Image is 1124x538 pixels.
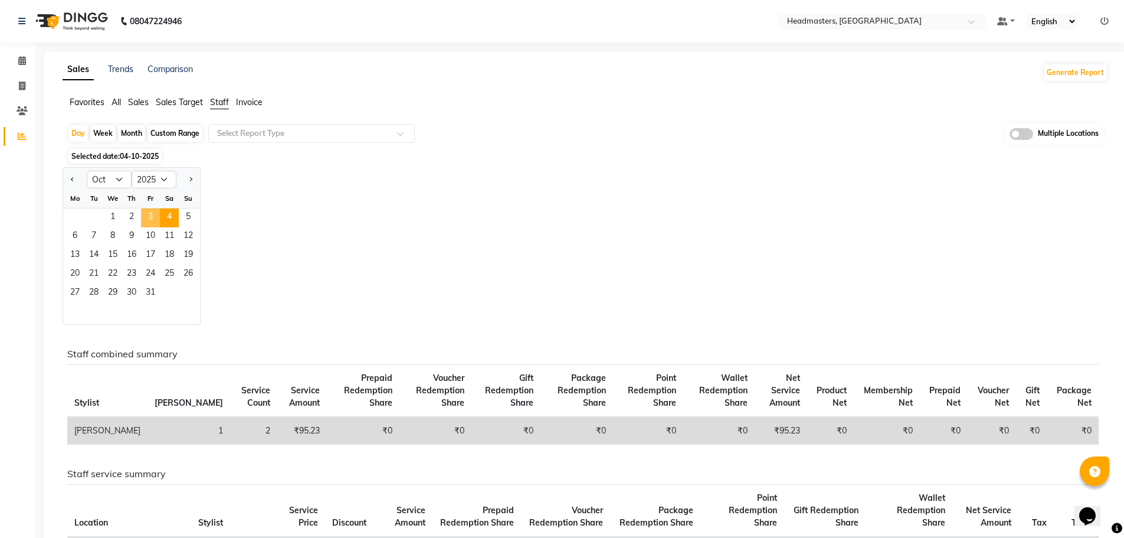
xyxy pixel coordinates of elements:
a: Comparison [148,64,193,74]
span: Point Redemption Share [628,373,676,408]
span: 7 [84,227,103,246]
div: Day [68,125,88,142]
td: ₹0 [327,417,399,445]
span: 1 [103,208,122,227]
span: Service Amount [395,505,425,528]
span: Point Redemption Share [729,493,777,528]
select: Select month [87,171,132,188]
span: Service Count [241,385,270,408]
div: Wednesday, October 22, 2025 [103,265,122,284]
span: 11 [160,227,179,246]
span: Voucher Redemption Share [529,505,603,528]
td: ₹0 [683,417,755,445]
div: Week [90,125,116,142]
div: Thursday, October 9, 2025 [122,227,141,246]
b: 08047224946 [130,5,182,38]
span: Voucher Net [978,385,1009,408]
td: 2 [230,417,277,445]
span: Stylist [74,397,99,408]
div: Tu [84,189,103,208]
span: Service Price [289,505,318,528]
span: 3 [141,208,160,227]
div: Friday, October 17, 2025 [141,246,160,265]
span: 26 [179,265,198,284]
td: ₹0 [920,417,968,445]
span: Invoice [236,97,263,107]
div: Thursday, October 2, 2025 [122,208,141,227]
div: Wednesday, October 29, 2025 [103,284,122,303]
div: Monday, October 13, 2025 [65,246,84,265]
td: ₹0 [1047,417,1099,445]
td: ₹95.23 [277,417,327,445]
span: Wallet Redemption Share [897,493,945,528]
div: Wednesday, October 15, 2025 [103,246,122,265]
div: Thursday, October 23, 2025 [122,265,141,284]
span: 28 [84,284,103,303]
span: 17 [141,246,160,265]
div: Th [122,189,141,208]
div: Saturday, October 18, 2025 [160,246,179,265]
span: 2 [122,208,141,227]
button: Next month [186,170,195,189]
div: Tuesday, October 7, 2025 [84,227,103,246]
span: 23 [122,265,141,284]
div: Monday, October 20, 2025 [65,265,84,284]
span: Sales [128,97,149,107]
span: 9 [122,227,141,246]
td: ₹0 [1016,417,1047,445]
span: Net Service Amount [966,505,1011,528]
td: ₹0 [613,417,683,445]
span: Stylist [198,517,223,528]
span: Staff [210,97,229,107]
h6: Staff service summary [67,468,1099,480]
div: Mo [65,189,84,208]
span: Location [74,517,108,528]
span: All [112,97,121,107]
span: Tax [1032,517,1047,528]
span: Gift Net [1025,385,1040,408]
span: 10 [141,227,160,246]
div: Friday, October 31, 2025 [141,284,160,303]
span: Prepaid Net [929,385,961,408]
h6: Staff combined summary [67,348,1099,360]
span: Package Redemption Share [558,373,606,408]
div: Tuesday, October 21, 2025 [84,265,103,284]
span: 25 [160,265,179,284]
span: 14 [84,246,103,265]
div: Wednesday, October 1, 2025 [103,208,122,227]
span: Gift Redemption Share [794,505,858,528]
span: Prepaid Redemption Share [344,373,392,408]
div: Saturday, October 25, 2025 [160,265,179,284]
div: Wednesday, October 8, 2025 [103,227,122,246]
span: Net Service Amount [769,373,800,408]
span: 22 [103,265,122,284]
div: Monday, October 27, 2025 [65,284,84,303]
span: 16 [122,246,141,265]
span: 18 [160,246,179,265]
span: 19 [179,246,198,265]
span: Membership Net [864,385,913,408]
span: 6 [65,227,84,246]
button: Previous month [68,170,77,189]
span: 31 [141,284,160,303]
span: Multiple Locations [1038,128,1099,140]
td: ₹0 [399,417,471,445]
span: 13 [65,246,84,265]
div: Thursday, October 16, 2025 [122,246,141,265]
span: 8 [103,227,122,246]
span: Package Net [1057,385,1092,408]
div: Fr [141,189,160,208]
span: 04-10-2025 [120,152,159,161]
div: Saturday, October 4, 2025 [160,208,179,227]
iframe: chat widget [1074,491,1112,526]
span: 5 [179,208,198,227]
div: Sunday, October 26, 2025 [179,265,198,284]
span: Voucher Redemption Share [416,373,464,408]
span: Wallet Redemption Share [699,373,748,408]
select: Select year [132,171,176,188]
button: Generate Report [1044,64,1107,81]
span: 30 [122,284,141,303]
span: Sales Target [156,97,203,107]
span: 4 [160,208,179,227]
td: ₹0 [540,417,613,445]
